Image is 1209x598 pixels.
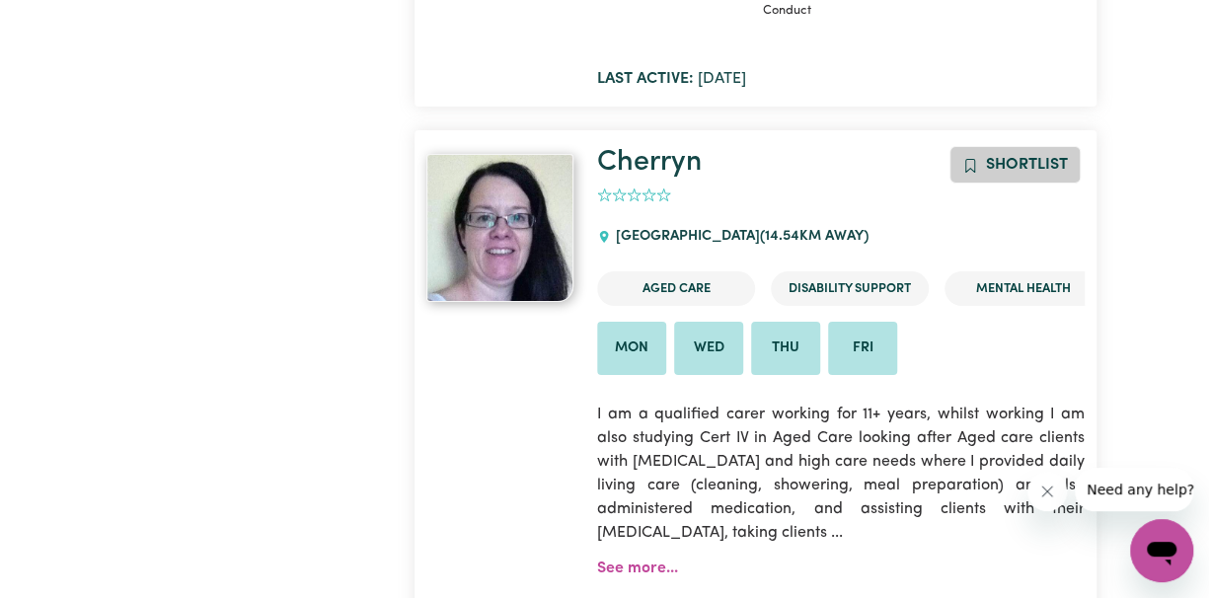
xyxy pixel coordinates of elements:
[751,322,820,375] li: Available on Thu
[426,154,573,302] img: View Cherryn's profile
[426,154,573,302] a: Cherryn
[597,561,678,576] a: See more...
[828,322,897,375] li: Available on Fri
[949,146,1081,184] button: Add to shortlist
[597,148,702,177] a: Cherryn
[597,210,879,263] div: [GEOGRAPHIC_DATA]
[12,14,119,30] span: Need any help?
[597,391,1085,557] p: I am a qualified carer working for 11+ years, whilst working I am also studying Cert IV in Aged C...
[1027,472,1067,511] iframe: Close message
[771,271,929,306] li: Disability Support
[1130,519,1193,582] iframe: Button to launch messaging window
[597,71,694,87] b: Last active:
[945,271,1102,306] li: Mental Health
[759,229,868,244] span: ( 14.54 km away)
[1075,468,1193,511] iframe: Message from company
[597,322,666,375] li: Available on Mon
[986,157,1068,173] span: Shortlist
[597,71,746,87] span: [DATE]
[674,322,743,375] li: Available on Wed
[597,271,755,306] li: Aged Care
[597,185,671,207] div: add rating by typing an integer from 0 to 5 or pressing arrow keys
